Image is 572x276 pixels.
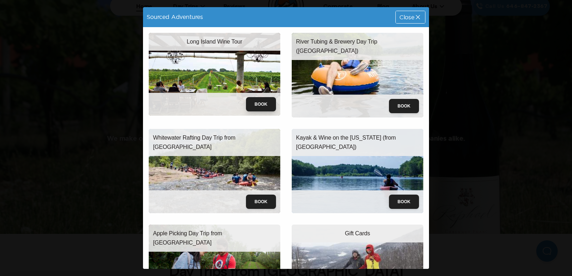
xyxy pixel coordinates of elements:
[389,99,419,113] button: Book
[292,129,423,214] img: kayak-wine.jpeg
[149,33,280,116] img: wine-tour-trip.jpeg
[292,33,423,117] img: river-tubing.jpeg
[246,195,276,209] button: Book
[246,97,276,111] button: Book
[399,14,414,20] span: Close
[143,10,207,24] div: Sourced Adventures
[187,37,242,46] p: Long Island Wine Tour
[149,129,280,214] img: whitewater-rafting.jpeg
[153,229,276,247] p: Apple Picking Day Trip from [GEOGRAPHIC_DATA]
[153,133,276,152] p: Whitewater Rafting Day Trip from [GEOGRAPHIC_DATA]
[296,133,419,152] p: Kayak & Wine on the [US_STATE] (from [GEOGRAPHIC_DATA])
[345,229,370,238] p: Gift Cards
[389,195,419,209] button: Book
[296,37,419,56] p: River Tubing & Brewery Day Trip ([GEOGRAPHIC_DATA])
